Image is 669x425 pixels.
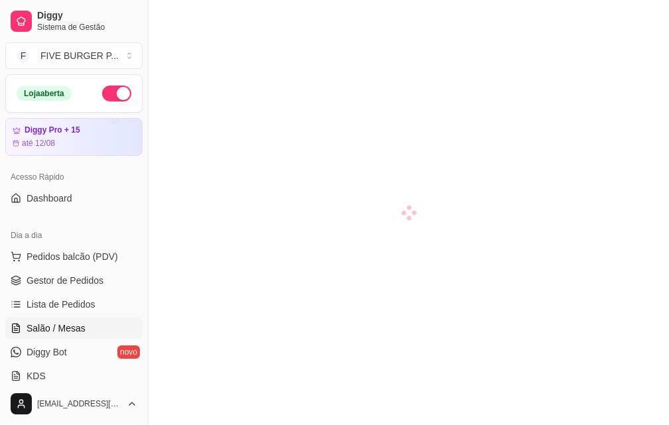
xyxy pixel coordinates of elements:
span: Pedidos balcão (PDV) [27,250,118,263]
div: FIVE BURGER P ... [40,49,119,62]
span: KDS [27,369,46,383]
button: [EMAIL_ADDRESS][DOMAIN_NAME] [5,388,143,420]
div: Acesso Rápido [5,166,143,188]
span: Diggy [37,10,137,22]
a: Diggy Botnovo [5,341,143,363]
a: Lista de Pedidos [5,294,143,315]
span: Sistema de Gestão [37,22,137,32]
article: até 12/08 [22,138,55,149]
button: Select a team [5,42,143,69]
div: Dia a dia [5,225,143,246]
span: Lista de Pedidos [27,298,95,311]
span: [EMAIL_ADDRESS][DOMAIN_NAME] [37,398,121,409]
span: Salão / Mesas [27,322,86,335]
span: Dashboard [27,192,72,205]
div: Loja aberta [17,86,72,101]
a: Diggy Pro + 15até 12/08 [5,118,143,156]
button: Alterar Status [102,86,131,101]
button: Pedidos balcão (PDV) [5,246,143,267]
a: Gestor de Pedidos [5,270,143,291]
a: Salão / Mesas [5,318,143,339]
a: KDS [5,365,143,387]
a: Dashboard [5,188,143,209]
span: Gestor de Pedidos [27,274,103,287]
span: Diggy Bot [27,345,67,359]
article: Diggy Pro + 15 [25,125,80,135]
a: DiggySistema de Gestão [5,5,143,37]
span: F [17,49,30,62]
